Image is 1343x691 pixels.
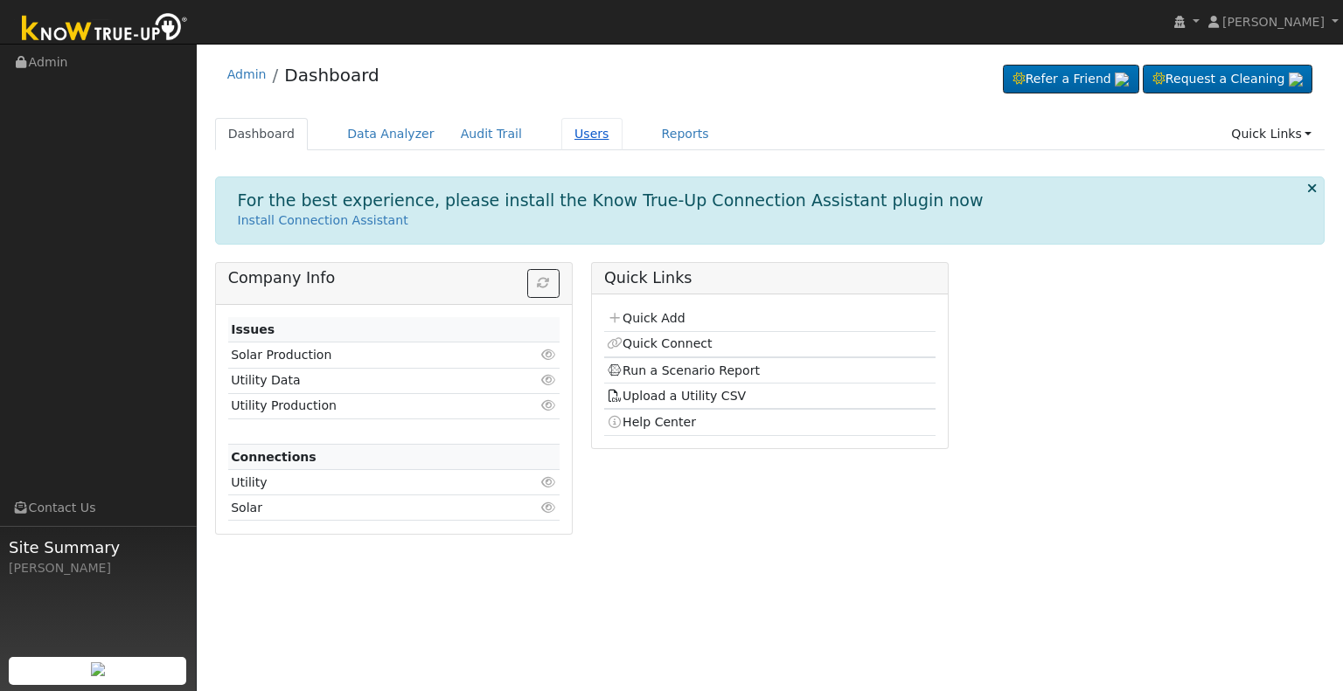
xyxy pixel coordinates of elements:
i: Click to view [541,374,557,386]
strong: Issues [231,322,275,336]
a: Run a Scenario Report [607,363,760,377]
a: Help Center [607,415,696,429]
i: Click to view [541,476,557,488]
strong: Connections [231,450,317,464]
img: retrieve [1115,73,1129,86]
a: Quick Add [607,311,685,325]
div: [PERSON_NAME] [9,559,187,577]
a: Upload a Utility CSV [607,389,746,403]
td: Solar Production [228,342,506,368]
td: Utility [228,470,506,495]
a: Users [561,118,623,150]
i: Click to view [541,399,557,411]
i: Click to view [541,349,557,361]
img: Know True-Up [13,10,197,49]
a: Audit Trail [448,118,535,150]
a: Quick Connect [607,336,712,350]
h5: Company Info [228,269,560,287]
h5: Quick Links [604,269,936,287]
img: retrieve [1289,73,1303,86]
a: Admin [227,67,267,81]
a: Dashboard [284,65,379,86]
td: Solar [228,495,506,521]
td: Utility Production [228,393,506,418]
img: retrieve [91,662,105,676]
a: Dashboard [215,118,309,150]
a: Refer a Friend [1003,65,1139,94]
a: Reports [649,118,722,150]
span: Site Summary [9,536,187,559]
span: [PERSON_NAME] [1222,15,1325,29]
td: Utility Data [228,368,506,393]
i: Click to view [541,501,557,514]
a: Quick Links [1218,118,1325,150]
h1: For the best experience, please install the Know True-Up Connection Assistant plugin now [238,190,984,211]
a: Data Analyzer [334,118,448,150]
a: Install Connection Assistant [238,213,408,227]
a: Request a Cleaning [1143,65,1312,94]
